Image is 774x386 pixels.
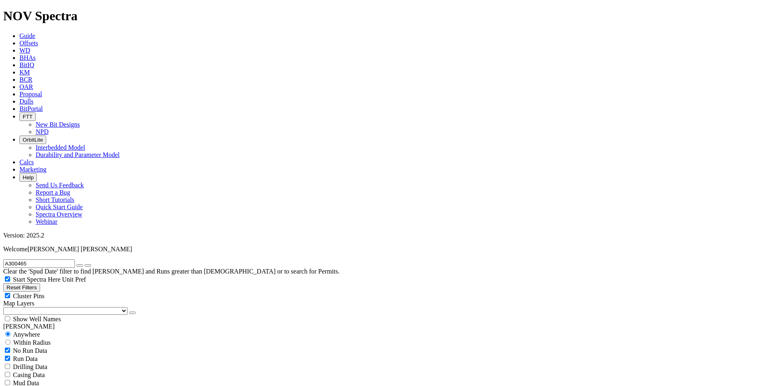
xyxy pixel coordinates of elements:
a: Interbedded Model [36,144,85,151]
span: Within Radius [13,339,51,346]
span: Casing Data [13,371,45,378]
button: OrbitLite [19,136,46,144]
a: NPD [36,128,49,135]
a: BCR [19,76,32,83]
a: Durability and Parameter Model [36,151,120,158]
span: Start Spectra Here [13,276,60,283]
span: OrbitLite [23,137,43,143]
a: Short Tutorials [36,196,74,203]
a: Report a Bug [36,189,70,196]
a: BHAs [19,54,36,61]
a: Quick Start Guide [36,204,83,210]
a: BitPortal [19,105,43,112]
a: Offsets [19,40,38,47]
button: Reset Filters [3,283,40,292]
button: Help [19,173,37,182]
span: Help [23,174,34,180]
span: Show Well Names [13,316,61,322]
p: Welcome [3,246,771,253]
a: WD [19,47,30,54]
a: Spectra Overview [36,211,82,218]
a: BitIQ [19,62,34,68]
input: Start Spectra Here [5,276,10,282]
span: [PERSON_NAME] [PERSON_NAME] [28,246,132,252]
span: Anywhere [13,331,40,338]
h1: NOV Spectra [3,8,771,23]
a: Send Us Feedback [36,182,84,189]
input: Search [3,259,75,268]
button: FTT [19,112,36,121]
a: Webinar [36,218,57,225]
div: [PERSON_NAME] [3,323,771,330]
a: Calcs [19,159,34,165]
div: Version: 2025.2 [3,232,771,239]
span: FTT [23,114,32,120]
a: Guide [19,32,35,39]
a: Proposal [19,91,42,98]
span: Clear the 'Spud Date' filter to find [PERSON_NAME] and Runs greater than [DEMOGRAPHIC_DATA] or to... [3,268,340,275]
a: Marketing [19,166,47,173]
span: No Run Data [13,347,47,354]
a: Dulls [19,98,34,105]
span: Drilling Data [13,363,47,370]
span: Unit Pref [62,276,86,283]
span: Map Layers [3,300,34,307]
a: KM [19,69,30,76]
span: Run Data [13,355,38,362]
a: New Bit Designs [36,121,80,128]
span: Cluster Pins [13,293,45,299]
a: OAR [19,83,33,90]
